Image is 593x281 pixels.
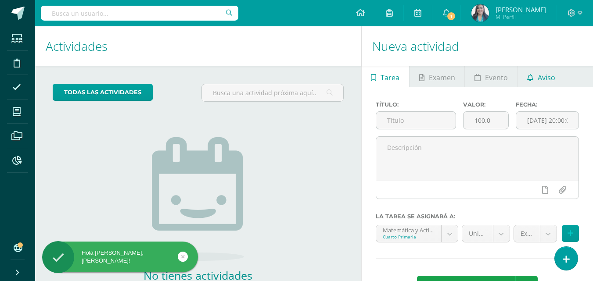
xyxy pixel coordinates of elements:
span: 1 [446,11,456,21]
h1: Nueva actividad [372,26,582,66]
span: Evento [485,67,508,88]
div: Hola [PERSON_NAME], [PERSON_NAME]! [42,249,198,265]
label: Título: [376,101,456,108]
a: Aviso [518,66,564,87]
img: a779625457fd9673aeaf94eab081dbf1.png [471,4,489,22]
a: Unidad 4 [462,225,510,242]
label: La tarea se asignará a: [376,213,579,220]
span: Unidad 4 [469,225,486,242]
img: no_activities.png [152,137,244,261]
input: Busca un usuario... [41,6,238,21]
span: Mi Perfil [496,13,546,21]
a: Tarea [362,66,409,87]
span: Tarea [381,67,399,88]
label: Valor: [463,101,509,108]
input: Busca una actividad próxima aquí... [202,84,343,101]
span: Aviso [538,67,555,88]
span: [PERSON_NAME] [496,5,546,14]
a: todas las Actividades [53,84,153,101]
input: Fecha de entrega [516,112,579,129]
label: Fecha: [516,101,579,108]
a: Examen [410,66,464,87]
h1: Actividades [46,26,351,66]
div: Matemática y Activación del Pensamiento 'A' [383,225,435,234]
input: Puntos máximos [464,112,508,129]
span: Examen (30.0pts) [521,225,533,242]
div: Cuarto Primaria [383,234,435,240]
span: Examen [429,67,455,88]
a: Examen (30.0pts) [514,225,557,242]
a: Evento [465,66,517,87]
input: Título [376,112,456,129]
a: Matemática y Activación del Pensamiento 'A'Cuarto Primaria [376,225,458,242]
